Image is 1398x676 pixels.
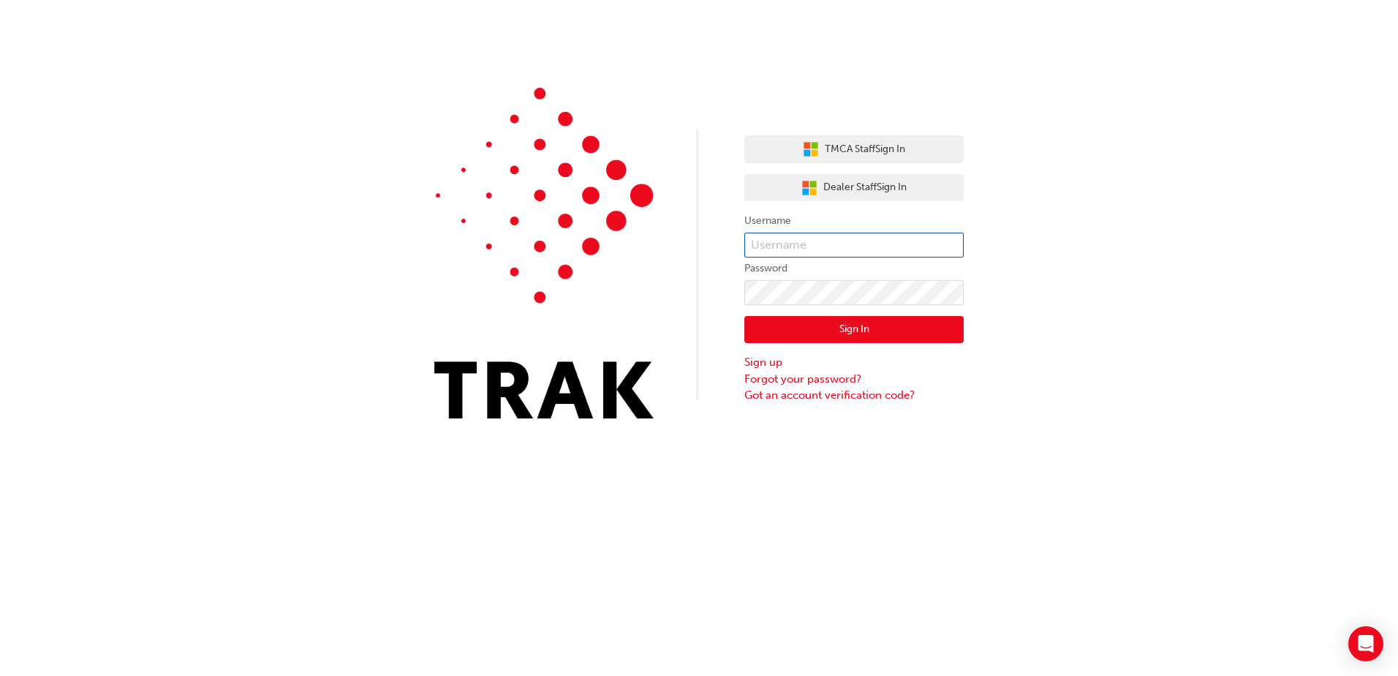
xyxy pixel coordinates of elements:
span: TMCA Staff Sign In [825,141,905,158]
input: Username [744,233,964,258]
a: Sign up [744,354,964,371]
img: Trak [434,88,654,418]
button: TMCA StaffSign In [744,135,964,163]
button: Dealer StaffSign In [744,174,964,202]
label: Password [744,260,964,277]
span: Dealer Staff Sign In [823,179,907,196]
button: Sign In [744,316,964,344]
a: Forgot your password? [744,371,964,388]
label: Username [744,212,964,230]
a: Got an account verification code? [744,387,964,404]
div: Open Intercom Messenger [1348,626,1383,661]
